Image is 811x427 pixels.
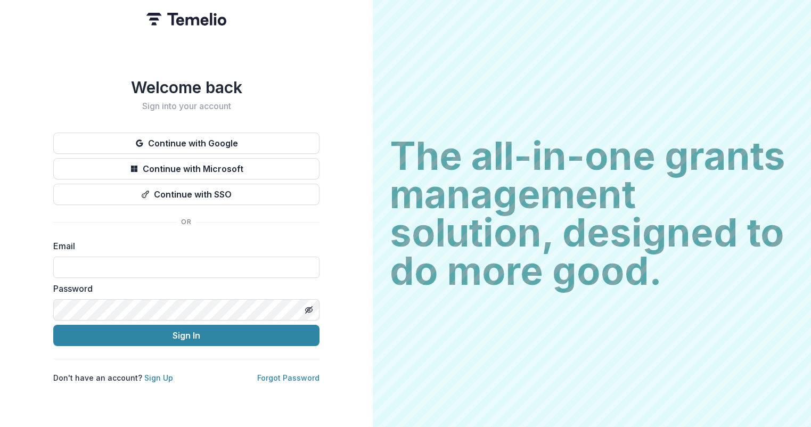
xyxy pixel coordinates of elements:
h2: Sign into your account [53,101,320,111]
button: Continue with Google [53,133,320,154]
button: Toggle password visibility [300,301,317,318]
img: Temelio [146,13,226,26]
h1: Welcome back [53,78,320,97]
button: Continue with Microsoft [53,158,320,179]
button: Continue with SSO [53,184,320,205]
a: Forgot Password [257,373,320,382]
p: Don't have an account? [53,372,173,383]
button: Sign In [53,325,320,346]
label: Password [53,282,313,295]
label: Email [53,240,313,252]
a: Sign Up [144,373,173,382]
